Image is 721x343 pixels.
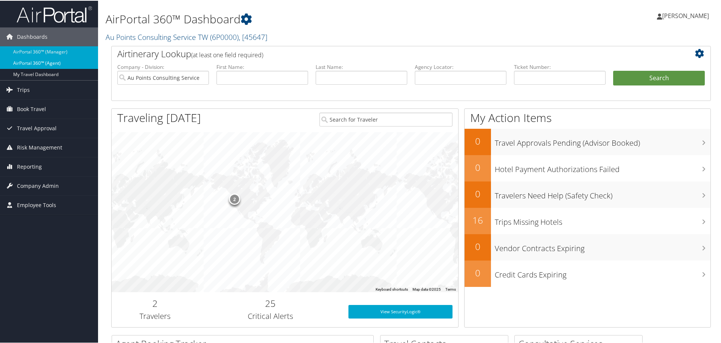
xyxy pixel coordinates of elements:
a: 16Trips Missing Hotels [465,207,710,233]
span: (at least one field required) [191,50,263,58]
h3: Travelers [117,310,193,321]
a: 0Travel Approvals Pending (Advisor Booked) [465,128,710,154]
label: Agency Locator: [415,63,506,70]
h3: Vendor Contracts Expiring [495,239,710,253]
h2: 25 [204,296,337,309]
span: ( 6P0000 ) [210,31,239,41]
a: 0Travelers Need Help (Safety Check) [465,181,710,207]
a: View SecurityLogic® [348,304,453,318]
span: Book Travel [17,99,46,118]
span: Trips [17,80,30,99]
a: Open this area in Google Maps (opens a new window) [114,282,138,291]
h2: 2 [117,296,193,309]
span: Reporting [17,157,42,175]
a: 0Vendor Contracts Expiring [465,233,710,260]
h2: 0 [465,187,491,200]
input: Search for Traveler [319,112,453,126]
label: First Name: [216,63,308,70]
h2: Airtinerary Lookup [117,47,655,59]
a: Au Points Consulting Service TW [106,31,267,41]
span: Travel Approval [17,118,57,137]
h2: 16 [465,213,491,226]
span: Employee Tools [17,195,56,214]
a: 0Hotel Payment Authorizations Failed [465,154,710,181]
img: airportal-logo.png [17,5,92,23]
h2: 0 [465,239,491,252]
span: Company Admin [17,176,59,195]
button: Search [613,70,705,85]
h3: Travelers Need Help (Safety Check) [495,186,710,200]
h3: Critical Alerts [204,310,337,321]
label: Ticket Number: [514,63,606,70]
h2: 0 [465,266,491,279]
a: 0Credit Cards Expiring [465,260,710,286]
span: , [ 45647 ] [239,31,267,41]
button: Keyboard shortcuts [376,286,408,291]
h3: Travel Approvals Pending (Advisor Booked) [495,133,710,148]
h1: Traveling [DATE] [117,109,201,125]
h3: Trips Missing Hotels [495,212,710,227]
img: Google [114,282,138,291]
a: Terms (opens in new tab) [445,287,456,291]
label: Company - Division: [117,63,209,70]
h1: AirPortal 360™ Dashboard [106,11,513,26]
h3: Hotel Payment Authorizations Failed [495,160,710,174]
span: Risk Management [17,137,62,156]
div: 2 [229,193,240,204]
h1: My Action Items [465,109,710,125]
a: [PERSON_NAME] [657,4,716,26]
label: Last Name: [316,63,407,70]
span: Map data ©2025 [413,287,441,291]
h2: 0 [465,160,491,173]
span: [PERSON_NAME] [662,11,709,19]
span: Dashboards [17,27,48,46]
h2: 0 [465,134,491,147]
h3: Credit Cards Expiring [495,265,710,279]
